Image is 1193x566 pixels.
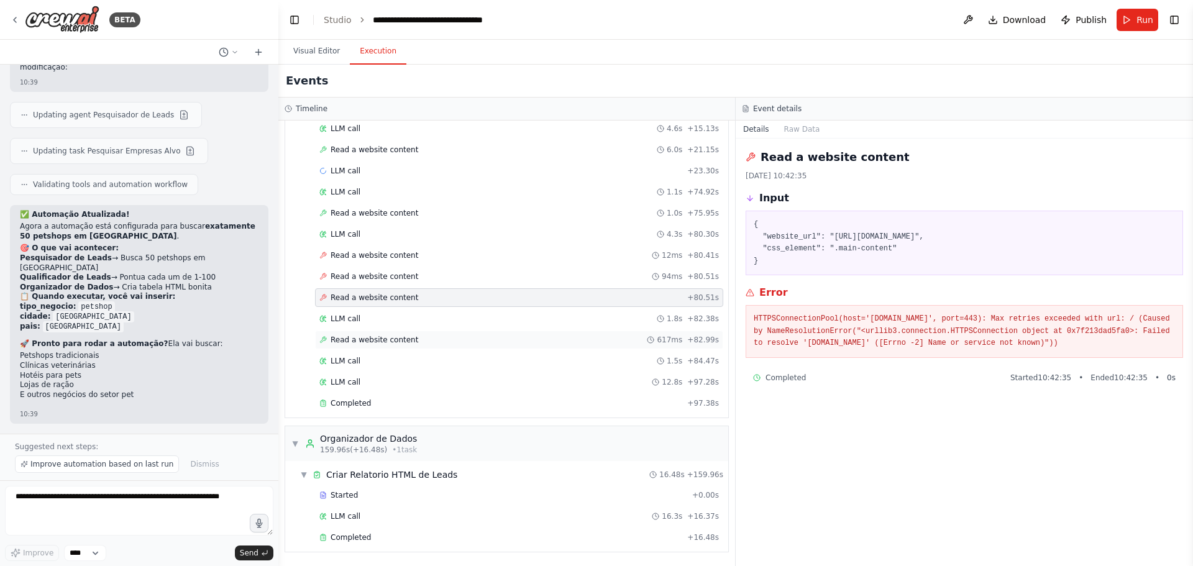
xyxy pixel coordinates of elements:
[20,244,119,252] strong: 🎯 O que vai acontecer:
[78,301,114,313] code: petshop
[754,219,1175,267] pre: { "website_url": "[URL][DOMAIN_NAME]", "css_element": ".main-content" }
[687,124,719,134] span: + 15.13s
[20,312,50,321] strong: cidade:
[667,314,682,324] span: 1.8s
[30,459,173,469] span: Improve automation based on last run
[331,293,418,303] span: Read a website content
[23,548,53,558] span: Improve
[1003,14,1046,26] span: Download
[659,470,685,480] span: 16.48s
[766,373,806,383] span: Completed
[746,171,1183,181] div: [DATE] 10:42:35
[687,356,719,366] span: + 84.47s
[33,146,180,156] span: Updating task Pesquisar Empresas Alvo
[331,335,418,345] span: Read a website content
[331,124,360,134] span: LLM call
[20,339,168,348] strong: 🚀 Pronto para rodar a automação?
[109,12,140,27] div: BETA
[1117,9,1158,31] button: Run
[667,229,682,239] span: 4.3s
[667,356,682,366] span: 1.5s
[687,511,719,521] span: + 16.37s
[392,445,417,455] span: • 1 task
[331,229,360,239] span: LLM call
[687,166,719,176] span: + 23.30s
[662,511,682,521] span: 16.3s
[320,445,387,455] span: 159.96s (+16.48s)
[20,253,112,262] strong: Pesquisador de Leads
[286,72,328,89] h2: Events
[657,335,682,345] span: 617ms
[15,442,263,452] p: Suggested next steps:
[759,285,788,300] h3: Error
[687,272,719,281] span: + 80.51s
[759,191,789,206] h3: Input
[283,39,350,65] button: Visual Editor
[326,468,457,481] div: Criar Relatorio HTML de Leads
[754,313,1175,350] pre: HTTPSConnectionPool(host='[DOMAIN_NAME]', port=443): Max retries exceeded with url: / (Caused by ...
[296,104,327,114] h3: Timeline
[20,390,258,400] li: E outros negócios do setor pet
[331,166,360,176] span: LLM call
[331,490,358,500] span: Started
[25,6,99,34] img: Logo
[235,545,273,560] button: Send
[324,14,513,26] nav: breadcrumb
[687,187,719,197] span: + 74.92s
[1155,373,1159,383] span: •
[687,145,719,155] span: + 21.15s
[667,124,682,134] span: 4.6s
[687,208,719,218] span: + 75.95s
[983,9,1051,31] button: Download
[667,187,682,197] span: 1.1s
[1136,14,1153,26] span: Run
[20,380,258,390] li: Lojas de ração
[20,361,258,371] li: Clínicas veterinárias
[214,45,244,60] button: Switch to previous chat
[687,314,719,324] span: + 82.38s
[15,455,179,473] button: Improve automation based on last run
[331,250,418,260] span: Read a website content
[1079,373,1083,383] span: •
[1056,9,1112,31] button: Publish
[20,339,258,349] p: Ela vai buscar:
[667,208,682,218] span: 1.0s
[20,253,258,273] li: → Busca 50 petshops em [GEOGRAPHIC_DATA]
[331,356,360,366] span: LLM call
[687,335,719,345] span: + 82.99s
[687,470,723,480] span: + 159.96s
[53,311,134,322] code: [GEOGRAPHIC_DATA]
[249,45,268,60] button: Start a new chat
[687,532,719,542] span: + 16.48s
[20,273,111,281] strong: Qualificador de Leads
[667,145,682,155] span: 6.0s
[1166,11,1183,29] button: Show right sidebar
[331,314,360,324] span: LLM call
[350,39,406,65] button: Execution
[736,121,777,138] button: Details
[20,78,258,87] div: 10:39
[1167,373,1176,383] span: 0 s
[184,455,225,473] button: Dismiss
[331,377,360,387] span: LLM call
[20,210,129,219] strong: ✅ Automação Atualizada!
[324,15,352,25] a: Studio
[291,439,299,449] span: ▼
[687,398,719,408] span: + 97.38s
[331,511,360,521] span: LLM call
[331,272,418,281] span: Read a website content
[662,377,682,387] span: 12.8s
[687,377,719,387] span: + 97.28s
[20,292,175,301] strong: 📋 Quando executar, você vai inserir:
[777,121,828,138] button: Raw Data
[692,490,719,500] span: + 0.00s
[33,180,188,189] span: Validating tools and automation workflow
[331,208,418,218] span: Read a website content
[20,322,40,331] strong: pais:
[43,321,124,332] code: [GEOGRAPHIC_DATA]
[300,470,308,480] span: ▼
[662,272,682,281] span: 94ms
[20,283,113,291] strong: Organizador de Dados
[320,432,417,445] div: Organizador de Dados
[20,283,258,293] li: → Cria tabela HTML bonita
